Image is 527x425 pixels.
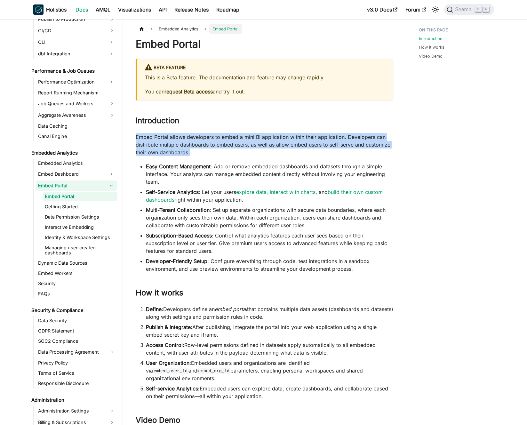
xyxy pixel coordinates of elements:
[136,116,393,128] h2: Introduction
[146,341,393,357] li: Row-level permissions defined in datasets apply automatically to all embedded content, with user ...
[36,159,117,168] a: Embedded Analytics
[215,306,247,312] em: embed portal
[36,132,117,141] a: Canal Engine
[212,4,243,15] a: Roadmap
[72,4,92,15] a: Docs
[106,180,117,191] button: Collapse sidebar category 'Embed Portal'
[136,24,393,34] nav: Breadcrumbs
[36,77,106,87] a: Performance Optimization
[33,4,44,15] img: Holistics
[430,4,440,15] button: Switch between dark and light mode (currently light mode)
[43,223,117,232] a: Interactive Embedding
[36,406,117,416] a: Administration Settings
[106,37,117,47] button: Expand sidebar category 'CLI'
[453,7,475,12] span: Search
[402,4,430,15] a: Forum
[106,77,117,87] button: Expand sidebar category 'Performance Optimization'
[419,36,443,42] a: Introduction
[146,232,393,255] li: : Control what analytics features each user sees based on their subscription level or user tier. ...
[146,189,199,195] strong: Self-Service Analytics
[146,306,163,312] strong: Define:
[114,4,155,15] a: Visualizations
[146,324,192,330] strong: Publish & Integrate:
[146,258,207,264] strong: Developer-Friendly Setup
[146,188,393,204] li: : Let your users , and right within your application.
[106,169,117,179] button: Expand sidebar category 'Embed Dashboard'
[43,212,117,221] a: Data Permission Settings
[146,207,210,213] strong: Multi-Tenant Collaboration
[36,279,117,288] a: Security
[29,67,117,76] a: Performance & Job Queues
[483,6,489,12] kbd: K
[36,99,117,109] a: Job Queues and Workers
[36,26,117,36] a: CI/CD
[36,88,117,97] a: Report Running Mechanism
[155,4,171,15] a: API
[36,259,117,268] a: Dynamic Data Sources
[27,19,123,425] nav: Docs sidebar
[92,4,114,15] a: AMQL
[146,342,184,348] strong: Access Control:
[33,4,67,15] a: HolisticsHolistics
[146,206,393,229] li: : Set up separate organizations with secure data boundaries, where each organization only sees th...
[145,74,386,81] p: This is a Beta feature. The documentation and feature may change rapidly.
[29,306,117,315] a: Security & Compliance
[36,337,117,346] a: SOC2 Compliance
[164,88,213,95] a: request Beta access
[36,110,117,120] a: Aggregate Awareness
[136,38,393,51] h1: Embed Portal
[43,243,117,257] a: Managing user-created dashboards
[136,133,393,156] p: Embed Portal allows developers to embed a mini BI application within their application. Developer...
[146,305,393,321] li: Developers define an that contains multiple data assets (dashboards and datasets) along with sett...
[146,359,393,382] li: Embedded users and organizations are identified via and parameters, enabling personal workspaces ...
[145,64,386,72] div: BETA FEATURE
[146,257,393,273] li: : Configure everything through code, test integrations in a sandbox environment, and use preview ...
[146,323,393,339] li: After publishing, integrate the portal into your web application using a single embed secret key ...
[146,232,212,239] strong: Subscription-Based Access
[209,24,242,34] span: Embed Portal
[146,360,191,366] strong: User Organization:
[36,169,106,179] a: Embed Dashboard
[36,14,117,24] a: Publish to Production
[36,316,117,325] a: Data Security
[36,326,117,335] a: GDPR Statement
[36,37,106,47] a: CLI
[36,369,117,378] a: Terms of Service
[36,347,117,357] a: Data Processing Agreement
[475,6,482,12] kbd: ⌘
[363,4,402,15] a: v3.0 Docs
[136,24,148,34] a: Home page
[43,192,117,201] a: Embed Portal
[36,49,106,59] a: dbt Integration
[36,180,106,191] a: Embed Portal
[106,49,117,59] button: Expand sidebar category 'dbt Integration'
[29,396,117,405] a: Administration
[145,88,386,95] p: You can and try it out.
[153,368,188,374] code: embed_user_id
[43,202,117,211] a: Getting Started
[36,122,117,131] a: Data Caching
[46,6,67,13] b: Holistics
[236,189,315,195] a: explore data, interact with charts
[29,148,117,157] a: Embedded Analytics
[36,289,117,298] a: FAQs
[146,385,200,392] strong: Self-service Analytics:
[43,233,117,242] a: Identity & Workspace Settings
[197,368,230,374] code: embed_org_id
[36,358,117,367] a: Privacy Policy
[146,163,211,170] strong: Easy Content Management
[419,44,444,50] a: How it works
[156,24,202,34] span: Embedded Analytics
[171,4,212,15] a: Release Notes
[36,269,117,278] a: Embed Workers
[136,288,393,300] h2: How it works
[146,385,393,400] li: Embedded users can explore data, create dashboards, and collaborate based on their permissions—al...
[444,4,494,15] button: Search (Command+K)
[146,163,393,186] li: : Add or remove embedded dashboards and datasets through a simple interface. Your analysts can ma...
[419,53,443,59] a: Video Demo
[36,379,117,388] a: Responsible Disclosure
